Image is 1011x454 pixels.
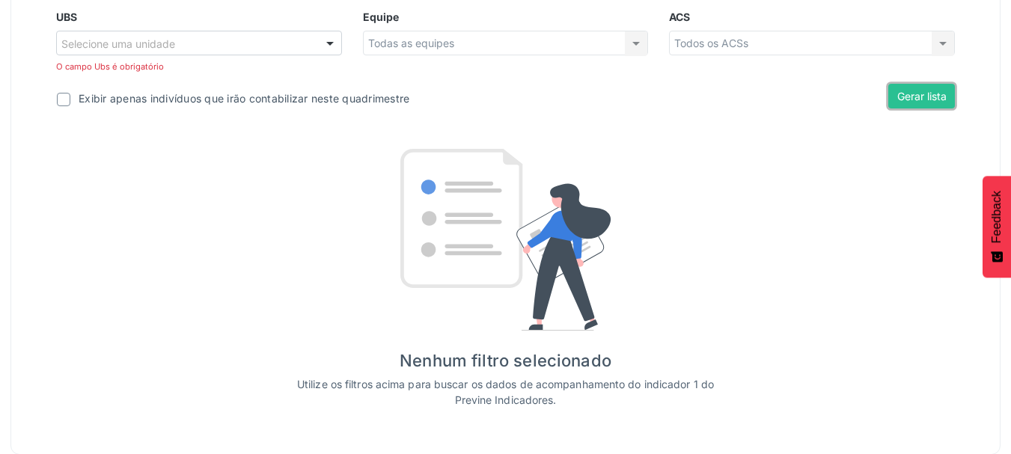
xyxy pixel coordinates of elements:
div: Exibir apenas indivíduos que irão contabilizar neste quadrimestre [79,91,409,106]
img: Imagem de Empty State [400,149,611,331]
label: ACS [669,9,690,25]
div: O campo Ubs é obrigatório [56,61,342,73]
div: Utilize os filtros acima para buscar os dados de acompanhamento do indicador 1 do Previne Indicad... [293,376,718,408]
button: Feedback - Mostrar pesquisa [983,176,1011,277]
label: Equipe [363,9,399,25]
label: UBS [56,9,77,25]
span: Selecione uma unidade [61,36,175,52]
button: Gerar lista [888,84,955,109]
div: Nenhum filtro selecionado [400,349,611,373]
span: Feedback [990,191,1004,243]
